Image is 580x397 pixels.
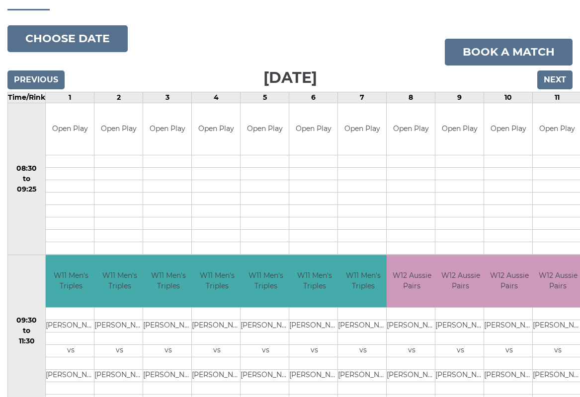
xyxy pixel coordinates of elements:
[46,320,96,332] td: [PERSON_NAME]
[192,369,242,382] td: [PERSON_NAME]
[289,320,339,332] td: [PERSON_NAME]
[338,369,388,382] td: [PERSON_NAME]
[289,369,339,382] td: [PERSON_NAME]
[241,344,291,357] td: vs
[46,344,96,357] td: vs
[241,320,291,332] td: [PERSON_NAME]
[537,70,573,89] input: Next
[94,92,143,103] td: 2
[241,103,289,155] td: Open Play
[143,320,193,332] td: [PERSON_NAME]
[387,320,437,332] td: [PERSON_NAME]
[338,103,386,155] td: Open Play
[8,103,46,255] td: 08:30 to 09:25
[435,369,486,382] td: [PERSON_NAME]
[192,344,242,357] td: vs
[94,320,145,332] td: [PERSON_NAME]
[192,320,242,332] td: [PERSON_NAME]
[94,255,145,307] td: W11 Men's Triples
[484,344,534,357] td: vs
[46,92,94,103] td: 1
[387,369,437,382] td: [PERSON_NAME]
[46,103,94,155] td: Open Play
[94,103,143,155] td: Open Play
[7,70,65,89] input: Previous
[143,369,193,382] td: [PERSON_NAME]
[387,255,437,307] td: W12 Aussie Pairs
[94,344,145,357] td: vs
[143,92,192,103] td: 3
[387,344,437,357] td: vs
[435,255,486,307] td: W12 Aussie Pairs
[143,103,191,155] td: Open Play
[241,92,289,103] td: 5
[338,320,388,332] td: [PERSON_NAME]
[192,255,242,307] td: W11 Men's Triples
[387,103,435,155] td: Open Play
[484,255,534,307] td: W12 Aussie Pairs
[435,344,486,357] td: vs
[435,103,484,155] td: Open Play
[338,255,388,307] td: W11 Men's Triples
[289,255,339,307] td: W11 Men's Triples
[338,92,387,103] td: 7
[241,369,291,382] td: [PERSON_NAME]
[8,92,46,103] td: Time/Rink
[192,103,240,155] td: Open Play
[143,255,193,307] td: W11 Men's Triples
[484,92,533,103] td: 10
[7,25,128,52] button: Choose date
[484,103,532,155] td: Open Play
[484,320,534,332] td: [PERSON_NAME]
[387,92,435,103] td: 8
[46,255,96,307] td: W11 Men's Triples
[484,369,534,382] td: [PERSON_NAME]
[46,369,96,382] td: [PERSON_NAME]
[435,92,484,103] td: 9
[338,344,388,357] td: vs
[94,369,145,382] td: [PERSON_NAME]
[289,103,337,155] td: Open Play
[445,39,573,66] a: Book a match
[241,255,291,307] td: W11 Men's Triples
[143,344,193,357] td: vs
[289,344,339,357] td: vs
[192,92,241,103] td: 4
[435,320,486,332] td: [PERSON_NAME]
[289,92,338,103] td: 6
